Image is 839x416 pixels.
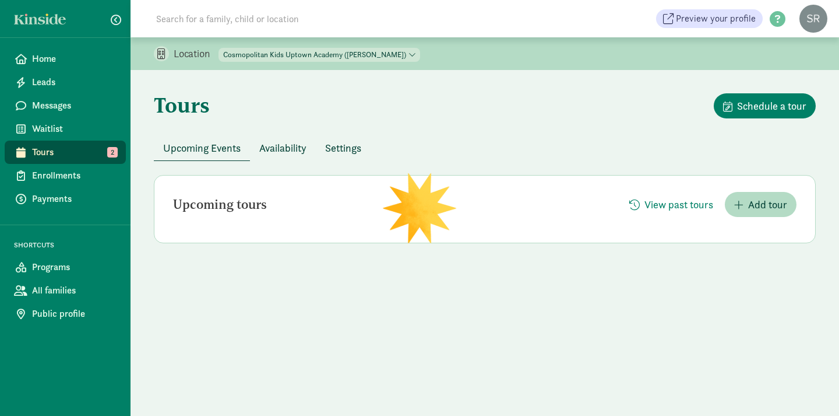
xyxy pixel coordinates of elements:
h2: Upcoming tours [173,198,267,212]
h1: Tours [154,93,210,117]
a: Home [5,47,126,71]
span: All families [32,284,117,298]
a: Waitlist [5,117,126,141]
a: Payments [5,187,126,211]
button: View past tours [620,192,722,217]
span: Tours [32,145,117,159]
a: Leads [5,71,126,94]
a: Programs [5,256,126,279]
button: Availability [250,135,316,160]
span: Messages [32,99,117,113]
span: Home [32,52,117,66]
a: Messages [5,94,126,117]
span: Programs [32,260,117,274]
span: 2 [107,147,118,158]
span: Waitlist [32,122,117,136]
button: Upcoming Events [154,135,250,160]
span: Schedule a tour [737,98,806,114]
button: Settings [316,135,371,160]
a: All families [5,279,126,302]
p: Location [174,47,218,61]
span: Availability [259,140,306,156]
a: Preview your profile [656,9,763,28]
span: Preview your profile [676,12,756,26]
span: View past tours [644,197,713,212]
span: Upcoming Events [163,140,241,156]
button: Schedule a tour [714,93,816,118]
span: Public profile [32,307,117,321]
button: Add tour [725,192,796,217]
iframe: Chat Widget [781,360,839,416]
a: Public profile [5,302,126,326]
span: Leads [32,75,117,89]
span: Enrollments [32,169,117,183]
span: Settings [325,140,361,156]
a: Enrollments [5,164,126,187]
span: Payments [32,192,117,206]
input: Search for a family, child or location [149,7,476,30]
a: Tours 2 [5,141,126,164]
span: Add tour [748,197,787,212]
a: View past tours [620,198,722,212]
